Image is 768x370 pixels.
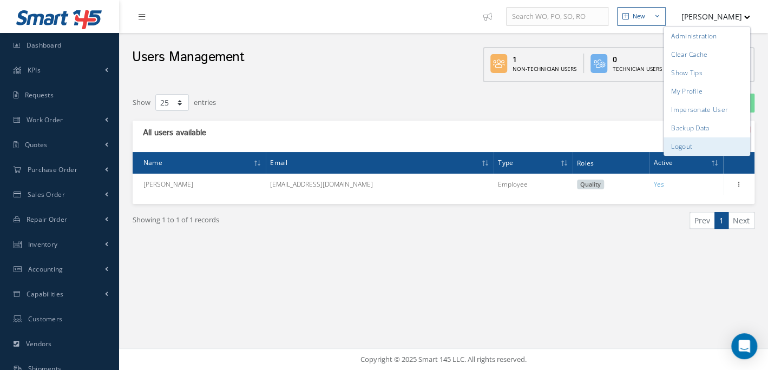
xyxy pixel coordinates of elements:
[25,140,48,149] span: Quotes
[664,27,750,45] a: Administration
[194,93,216,108] label: entries
[133,174,266,195] td: [PERSON_NAME]
[27,115,63,124] span: Work Order
[25,90,54,100] span: Requests
[577,180,604,189] span: Quality
[633,12,645,21] div: New
[28,265,63,274] span: Accounting
[513,54,576,65] div: 1
[731,333,757,359] div: Open Intercom Messenger
[28,314,63,323] span: Customers
[28,240,58,249] span: Inventory
[132,49,244,65] h2: Users Management
[27,289,64,299] span: Capabilities
[27,41,62,50] span: Dashboard
[140,128,292,138] div: All users available
[654,157,673,167] span: Active
[130,354,757,365] div: Copyright © 2025 Smart 145 LLC. All rights reserved.
[506,7,608,27] input: Search WO, PO, SO, RO
[498,157,513,167] span: Type
[664,64,750,82] a: Show Tips
[28,165,77,174] span: Purchase Order
[143,157,162,167] span: Name
[654,180,664,189] span: Yes
[27,215,68,224] span: Repair Order
[664,45,750,64] a: Clear Cache
[714,212,728,229] a: 1
[494,174,573,195] td: Employee
[617,7,666,26] button: New
[613,54,662,65] div: 0
[671,6,750,27] button: [PERSON_NAME]
[124,212,444,237] div: Showing 1 to 1 of 1 records
[270,157,287,167] span: Email
[664,82,750,101] a: My Profile
[28,65,41,75] span: KPIs
[613,65,662,73] div: Technician Users
[513,65,576,73] div: Non-Technician Users
[664,101,750,119] a: Impersonate User
[26,339,52,348] span: Vendors
[133,93,150,108] label: Show
[664,137,750,156] a: Logout
[28,190,65,199] span: Sales Order
[266,174,494,195] td: [EMAIL_ADDRESS][DOMAIN_NAME]
[577,157,594,168] span: Roles
[664,119,750,137] a: Backup Data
